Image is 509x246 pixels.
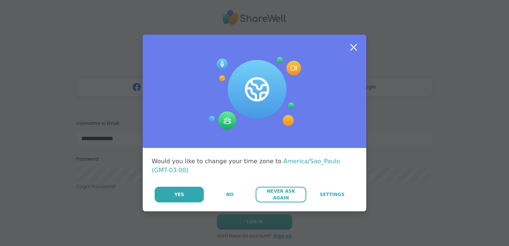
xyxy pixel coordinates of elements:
button: Yes [155,187,204,202]
div: Would you like to change your time zone to [152,157,357,175]
span: Settings [320,191,345,198]
span: Never Ask Again [259,188,302,201]
a: Settings [307,187,357,202]
span: America/Sao_Paulo (GMT-03:00) [152,158,340,174]
span: No [226,191,234,198]
img: Session Experience [208,57,301,130]
button: No [205,187,255,202]
button: Never Ask Again [256,187,306,202]
span: Yes [174,191,184,198]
